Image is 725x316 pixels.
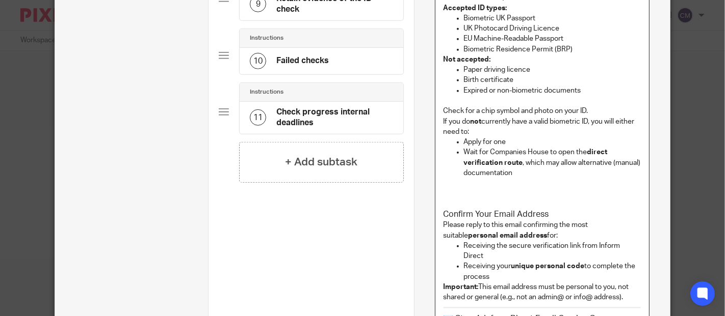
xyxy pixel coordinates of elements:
p: Wait for Companies House to open the , which may allow alternative (manual) documentation [464,147,641,178]
p: Receiving the secure verification link from Inform Direct [464,241,641,262]
strong: Accepted ID types: [444,5,507,12]
p: If you do currently have a valid biometric ID, you will either need to: [444,117,641,137]
h4: Failed checks [276,55,329,66]
p: Birth certificate [464,75,641,85]
p: Please reply to this email confirming the most suitable for: [444,220,641,241]
p: Biometric Residence Permit (BRP) [464,44,641,54]
p: Paper driving licence [464,65,641,75]
p: Expired or non-biometric documents [464,85,641,96]
p: Apply for one [464,137,641,147]
h4: Instructions [250,88,283,96]
p: This email address must be personal to you, not shared or general (e.g., not an admin@ or info@ a... [444,282,641,303]
p: EU Machine-Readable Passport [464,34,641,44]
p: Check for a chip symbol and photo on your ID. [444,106,641,116]
h4: Instructions [250,34,283,42]
p: UK Photocard Driving Licence [464,23,641,34]
p: Biometric UK Passport [464,13,641,23]
strong: direct verification route [464,149,609,166]
strong: personal email address [469,232,548,239]
h4: + Add subtask [285,154,357,170]
h4: Check progress internal deadlines [276,107,393,129]
strong: Important: [444,283,479,291]
p: Receiving your to complete the process [464,261,641,282]
strong: not [471,118,482,125]
h3: Confirm Your Email Address [444,209,641,220]
div: 11 [250,109,266,126]
div: 10 [250,53,266,69]
strong: Not accepted: [444,56,491,63]
strong: unique personal code [511,263,585,270]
